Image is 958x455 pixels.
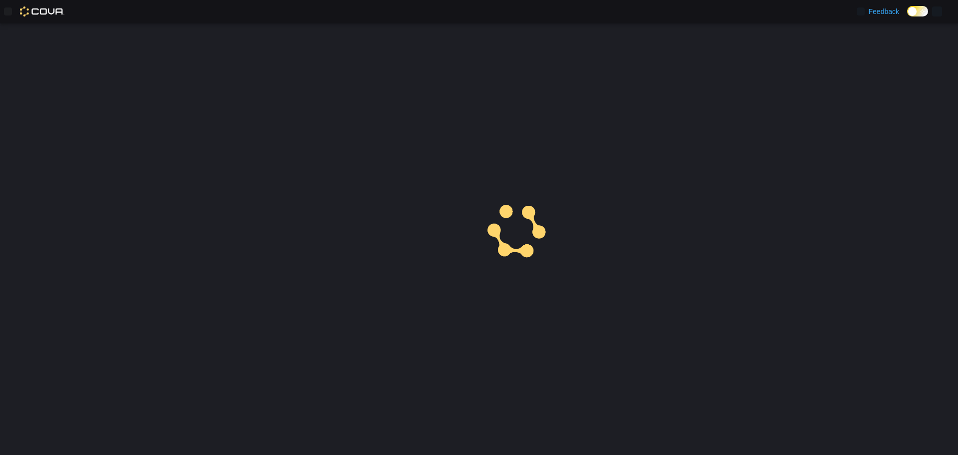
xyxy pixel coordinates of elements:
a: Feedback [853,1,903,21]
span: Feedback [869,6,899,16]
img: cova-loader [479,196,554,271]
span: Dark Mode [907,16,908,17]
input: Dark Mode [907,6,928,16]
img: Cova [20,6,64,16]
